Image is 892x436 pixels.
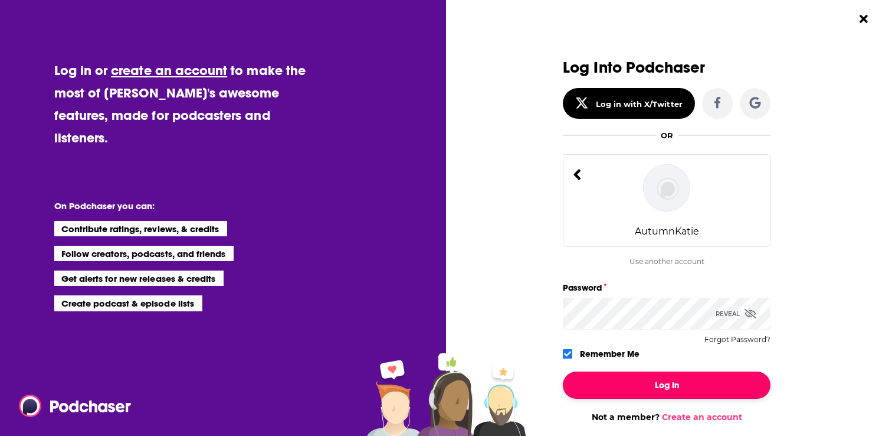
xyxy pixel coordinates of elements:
[54,295,202,311] li: Create podcast & episode lists
[563,280,770,295] label: Password
[54,200,290,212] li: On Podchaser you can:
[111,62,227,79] a: create an account
[635,226,699,237] div: AutumnKatie
[662,412,742,422] a: Create an account
[580,346,640,362] label: Remember Me
[19,395,132,417] img: Podchaser - Follow, Share and Rate Podcasts
[19,395,123,417] a: Podchaser - Follow, Share and Rate Podcasts
[563,257,770,266] div: Use another account
[716,298,756,330] div: Reveal
[563,372,770,399] button: Log In
[563,88,695,119] button: Log in with X/Twitter
[661,131,673,140] div: OR
[643,164,690,212] img: AutumnKatie
[563,412,770,422] div: Not a member?
[54,221,228,236] li: Contribute ratings, reviews, & credits
[54,271,224,286] li: Get alerts for new releases & credits
[852,8,875,30] button: Close Button
[596,99,683,109] div: Log in with X/Twitter
[54,246,234,261] li: Follow creators, podcasts, and friends
[563,59,770,76] h3: Log Into Podchaser
[704,336,770,344] button: Forgot Password?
